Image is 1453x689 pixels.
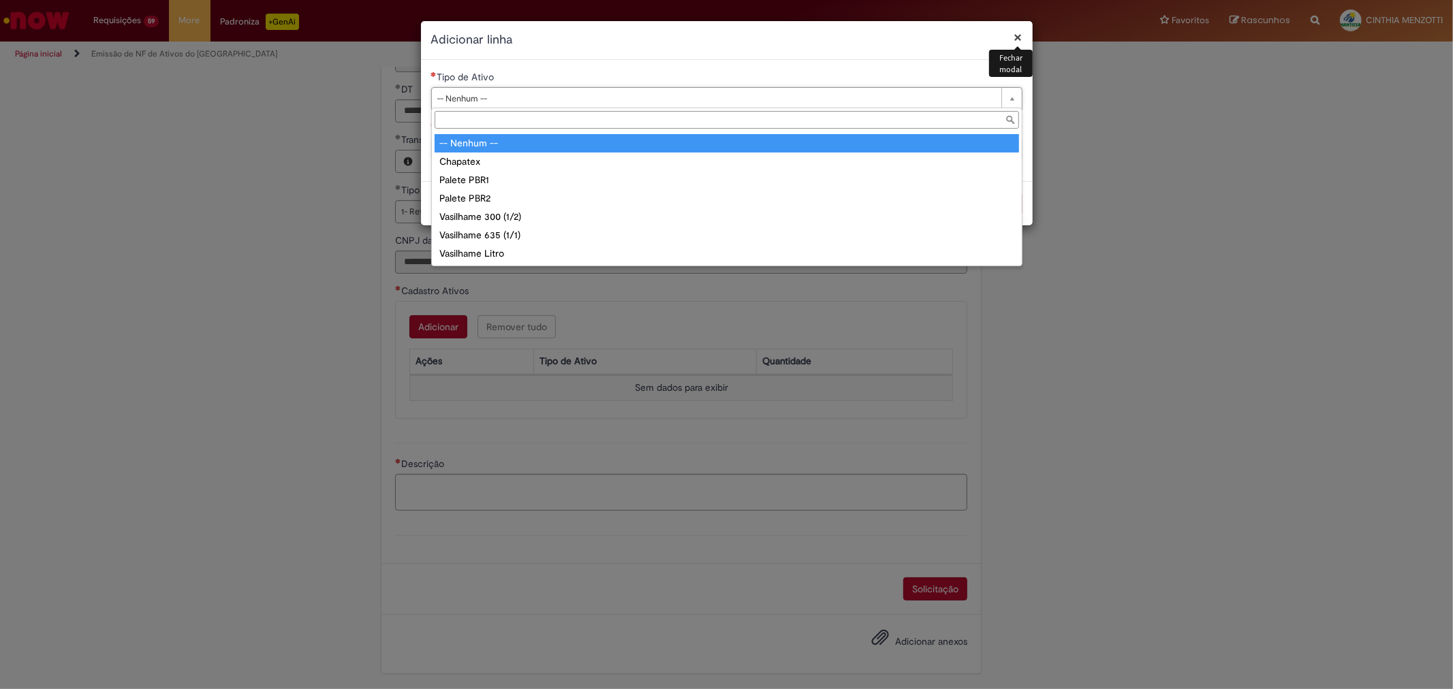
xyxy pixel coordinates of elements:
[435,171,1019,189] div: Palete PBR1
[435,244,1019,263] div: Vasilhame Litro
[435,134,1019,153] div: -- Nenhum --
[435,226,1019,244] div: Vasilhame 635 (1/1)
[435,189,1019,208] div: Palete PBR2
[435,153,1019,171] div: Chapatex
[432,131,1022,266] ul: Tipo de Ativo
[435,208,1019,226] div: Vasilhame 300 (1/2)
